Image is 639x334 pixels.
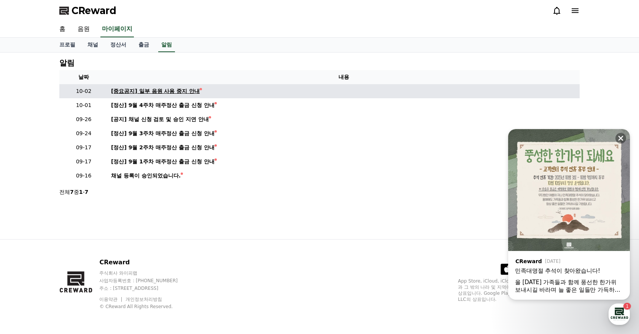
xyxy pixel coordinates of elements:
[111,158,577,166] a: [정산] 9월 1주차 매주정산 출금 신청 안내
[99,285,192,291] p: 주소 : [STREET_ADDRESS]
[99,304,192,310] p: © CReward All Rights Reserved.
[62,144,105,152] p: 09-17
[111,87,577,95] a: [중요공지] 일부 음원 사용 중지 안내
[81,38,104,52] a: 채널
[62,172,105,180] p: 09-16
[70,189,74,195] strong: 7
[59,188,88,196] p: 전체 중 -
[77,241,80,247] span: 1
[111,115,577,123] a: [공지] 채널 신청 검토 및 승인 지연 안내
[111,172,181,180] div: 채널 등록이 승인되었습니다.
[111,101,577,109] a: [정산] 9월 4주차 매주정산 출금 신청 안내
[59,5,116,17] a: CReward
[79,189,83,195] strong: 1
[62,158,105,166] p: 09-17
[59,70,108,84] th: 날짜
[62,129,105,137] p: 09-24
[72,5,116,17] span: CReward
[98,241,146,260] a: 설정
[111,129,215,137] div: [정산] 9월 3주차 매주정산 출금 신청 안내
[104,38,132,52] a: 정산서
[24,253,29,259] span: 홈
[100,21,134,37] a: 마이페이지
[111,144,577,152] a: [정산] 9월 2주차 매주정산 출금 신청 안내
[85,189,89,195] strong: 7
[111,129,577,137] a: [정산] 9월 3주차 매주정산 출금 신청 안내
[99,258,192,267] p: CReward
[111,115,209,123] div: [공지] 채널 신청 검토 및 승인 지연 안내
[62,87,105,95] p: 10-02
[111,87,200,95] div: [중요공지] 일부 음원 사용 중지 안내
[108,70,580,84] th: 내용
[62,115,105,123] p: 09-26
[158,38,175,52] a: 알림
[111,101,215,109] div: [정산] 9월 4주차 매주정산 출금 신청 안내
[72,21,96,37] a: 음원
[132,38,155,52] a: 출금
[59,59,75,67] h4: 알림
[62,101,105,109] p: 10-01
[118,253,127,259] span: 설정
[126,297,162,302] a: 개인정보처리방침
[458,278,580,302] p: App Store, iCloud, iCloud Drive 및 iTunes Store는 미국과 그 밖의 나라 및 지역에서 등록된 Apple Inc.의 서비스 상표입니다. Goo...
[53,21,72,37] a: 홈
[50,241,98,260] a: 1대화
[70,253,79,259] span: 대화
[99,270,192,276] p: 주식회사 와이피랩
[53,38,81,52] a: 프로필
[111,144,215,152] div: [정산] 9월 2주차 매주정산 출금 신청 안내
[99,297,123,302] a: 이용약관
[111,158,215,166] div: [정산] 9월 1주차 매주정산 출금 신청 안내
[99,278,192,284] p: 사업자등록번호 : [PHONE_NUMBER]
[2,241,50,260] a: 홈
